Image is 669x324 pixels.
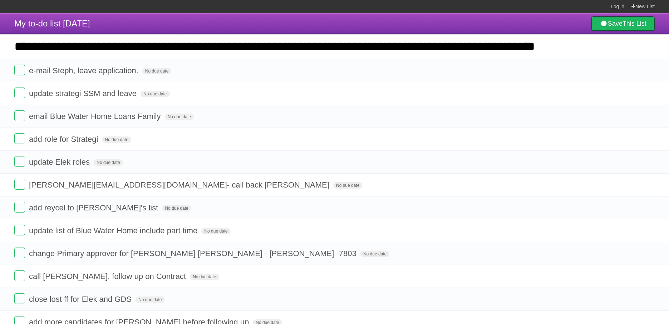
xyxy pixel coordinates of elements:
[14,270,25,281] label: Done
[14,65,25,75] label: Done
[14,88,25,98] label: Done
[14,110,25,121] label: Done
[141,91,169,97] span: No due date
[29,249,358,258] span: change Primary approver for [PERSON_NAME] [PERSON_NAME] - [PERSON_NAME] -7803
[14,293,25,304] label: Done
[29,66,140,75] span: e-mail Steph, leave application.
[360,251,389,257] span: No due date
[14,19,90,28] span: My to-do list [DATE]
[165,114,194,120] span: No due date
[29,112,162,121] span: email Blue Water Home Loans Family
[29,158,92,166] span: update Elek roles
[162,205,191,211] span: No due date
[29,180,331,189] span: [PERSON_NAME][EMAIL_ADDRESS][DOMAIN_NAME] - call back [PERSON_NAME]
[333,182,362,189] span: No due date
[29,295,133,304] span: close lost ff for Elek and GDS
[591,16,655,31] a: SaveThis List
[190,274,219,280] span: No due date
[136,296,164,303] span: No due date
[14,202,25,213] label: Done
[623,20,646,27] b: This List
[14,179,25,190] label: Done
[29,89,138,98] span: update strategi SSM and leave
[201,228,230,234] span: No due date
[29,203,160,212] span: add reycel to [PERSON_NAME]'s list
[102,136,131,143] span: No due date
[29,272,188,281] span: call [PERSON_NAME], follow up on Contract
[14,156,25,167] label: Done
[14,225,25,235] label: Done
[29,226,199,235] span: update list of Blue Water Home include part time
[94,159,123,166] span: No due date
[14,248,25,258] label: Done
[29,135,100,144] span: add role for Strategi
[14,133,25,144] label: Done
[142,68,171,74] span: No due date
